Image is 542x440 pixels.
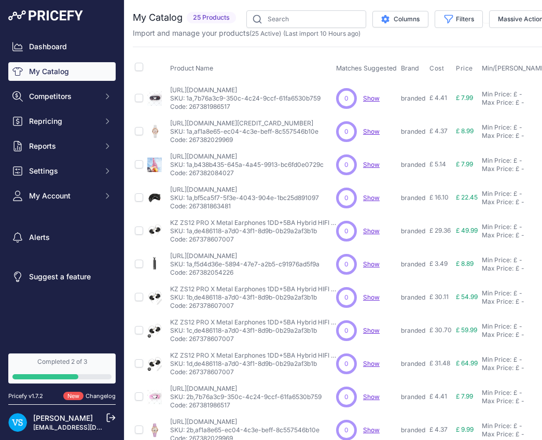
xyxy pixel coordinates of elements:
[363,426,380,434] a: Show
[482,322,511,331] div: Min Price:
[429,326,452,334] span: £ 30.70
[516,165,519,173] div: £
[456,392,473,400] span: £ 7.99
[482,364,513,372] div: Max Price:
[513,190,517,198] div: £
[170,327,336,335] p: SKU: 1c,de486118-a7d0-43f1-8d9b-0b29a2af3b1b
[513,322,517,331] div: £
[429,160,446,168] span: £ 5.14
[401,94,425,103] p: branded
[516,364,519,372] div: £
[8,162,116,180] button: Settings
[517,422,522,430] div: -
[363,94,380,102] a: Show
[519,430,524,438] div: -
[170,268,319,277] p: Code: 267382054226
[344,127,349,136] span: 0
[429,64,444,73] span: Cost
[8,87,116,106] button: Competitors
[516,132,519,140] div: £
[516,198,519,206] div: £
[363,360,380,367] span: Show
[133,28,360,38] p: Import and manage your products
[513,157,517,165] div: £
[482,264,513,273] div: Max Price:
[456,326,477,334] span: £ 59.99
[170,103,321,111] p: Code: 267381986517
[363,127,380,135] a: Show
[517,90,522,98] div: -
[513,223,517,231] div: £
[482,198,513,206] div: Max Price:
[8,353,116,384] a: Completed 2 of 3
[363,293,380,301] a: Show
[170,219,336,227] p: KZ ZS12 PRO X Metal Earphones 1DD+5BA Hybrid HIFI Bass In Ear Monitor Headphones
[519,98,524,107] div: -
[517,190,522,198] div: -
[363,260,380,268] a: Show
[344,226,349,236] span: 0
[482,157,511,165] div: Min Price:
[482,389,511,397] div: Min Price:
[519,397,524,405] div: -
[482,356,511,364] div: Min Price:
[187,12,236,24] span: 25 Products
[8,392,43,401] div: Pricefy v1.7.2
[8,267,116,286] a: Suggest a feature
[482,98,513,107] div: Max Price:
[482,165,513,173] div: Max Price:
[344,326,349,335] span: 0
[513,90,517,98] div: £
[29,141,97,151] span: Reports
[170,385,322,393] p: [URL][DOMAIN_NAME]
[519,331,524,339] div: -
[170,136,318,144] p: Code: 267382029969
[482,297,513,306] div: Max Price:
[456,160,473,168] span: £ 7.99
[170,302,336,310] p: Code: 267378607007
[170,293,336,302] p: SKU: 1b,de486118-a7d0-43f1-8d9b-0b29a2af3b1b
[519,364,524,372] div: -
[344,160,349,169] span: 0
[170,285,336,293] p: KZ ZS12 PRO X Metal Earphones 1DD+5BA Hybrid HIFI Bass In Ear Monitor Headphones
[516,397,519,405] div: £
[8,62,116,81] a: My Catalog
[29,191,97,201] span: My Account
[33,414,93,422] a: [PERSON_NAME]
[170,252,319,260] p: [URL][DOMAIN_NAME]
[456,359,478,367] span: £ 64.99
[170,202,319,210] p: Code: 267381863481
[482,331,513,339] div: Max Price:
[516,430,519,438] div: £
[8,37,116,56] a: Dashboard
[170,393,322,401] p: SKU: 2b,7b76a3c9-350c-4c24-9ccf-61fa6530b759
[401,260,425,268] p: branded
[8,187,116,205] button: My Account
[456,127,474,135] span: £ 8.99
[482,190,511,198] div: Min Price:
[482,397,513,405] div: Max Price:
[249,30,281,37] span: ( )
[516,98,519,107] div: £
[456,425,474,433] span: £ 9.99
[456,64,473,73] span: Price
[429,226,451,234] span: £ 29.36
[363,327,380,334] span: Show
[8,228,116,247] a: Alerts
[8,37,116,341] nav: Sidebar
[363,194,380,202] span: Show
[401,293,425,302] p: branded
[401,127,425,136] p: branded
[170,127,318,136] p: SKU: 1a,af1a8e65-ec04-4c3e-beff-8c557546b10e
[86,392,116,400] a: Changelog
[429,64,446,73] button: Cost
[517,157,522,165] div: -
[133,10,183,25] h2: My Catalog
[456,193,478,201] span: £ 22.45
[29,166,97,176] span: Settings
[344,260,349,269] span: 0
